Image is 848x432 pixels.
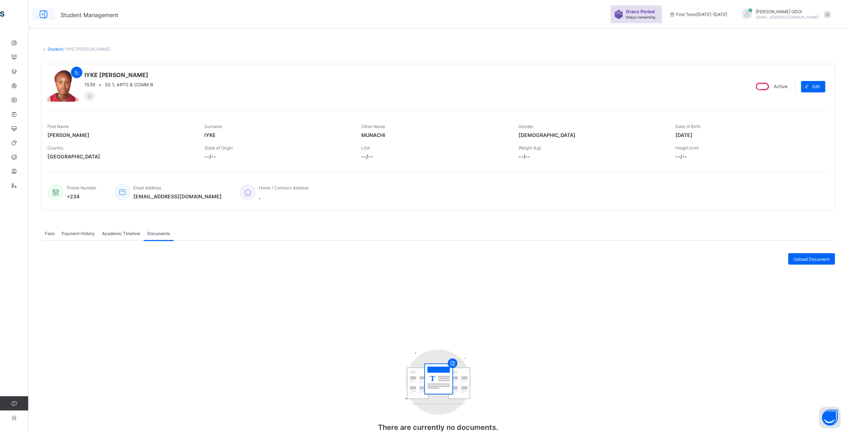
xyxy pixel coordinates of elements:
[85,82,95,87] span: 1539
[61,11,118,19] span: Student Management
[133,193,222,199] span: [EMAIL_ADDRESS][DOMAIN_NAME]
[362,145,370,151] span: LGA
[147,231,170,236] span: Documents
[85,82,153,87] div: •
[105,82,153,87] span: SS 1, ARTS & COMM B
[67,193,96,199] span: +234
[813,84,820,89] span: Edit
[518,153,665,159] span: --/--
[669,12,727,17] span: session/term information
[735,9,834,20] div: EMMANUELODOI
[259,185,309,190] span: Home / Contract Address
[45,231,55,236] span: Fees
[133,185,161,190] span: Email Address
[518,124,533,129] span: Gender
[774,84,788,89] span: Active
[819,407,841,428] button: Open asap
[794,256,830,262] span: Upload Document
[204,132,351,138] span: IYKE
[676,145,699,151] span: Height (cm)
[518,145,541,151] span: Weight (kg)
[63,46,111,52] span: / IYKE [PERSON_NAME]
[85,71,153,78] span: IYKE [PERSON_NAME]
[47,153,194,159] span: [GEOGRAPHIC_DATA]
[47,145,63,151] span: Country
[676,132,822,138] span: [DATE]
[626,9,655,14] span: Grace Period
[676,124,701,129] span: Date of Birth
[367,423,510,432] p: There are currently no documents.
[614,10,623,19] img: sticker-purple.71386a28dfed39d6af7621340158ba97.svg
[676,153,822,159] span: --/--
[62,231,95,236] span: Payment History
[204,153,351,159] span: --/--
[756,15,819,19] span: [EMAIL_ADDRESS][DOMAIN_NAME]
[47,132,194,138] span: [PERSON_NAME]
[102,231,140,236] span: Academic Timeline
[204,124,222,129] span: Surname
[47,124,69,129] span: First Name
[362,124,385,129] span: Other Name
[362,153,508,159] span: --/--
[756,9,819,14] span: [PERSON_NAME] ODOI
[430,374,435,383] tspan: T
[204,145,233,151] span: State of Origin
[67,185,96,190] span: Phone Number
[47,46,63,52] a: Student
[362,132,508,138] span: MUNACHI
[626,15,655,19] span: 0 days remaining
[259,193,309,199] span: ,
[518,132,665,138] span: [DEMOGRAPHIC_DATA]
